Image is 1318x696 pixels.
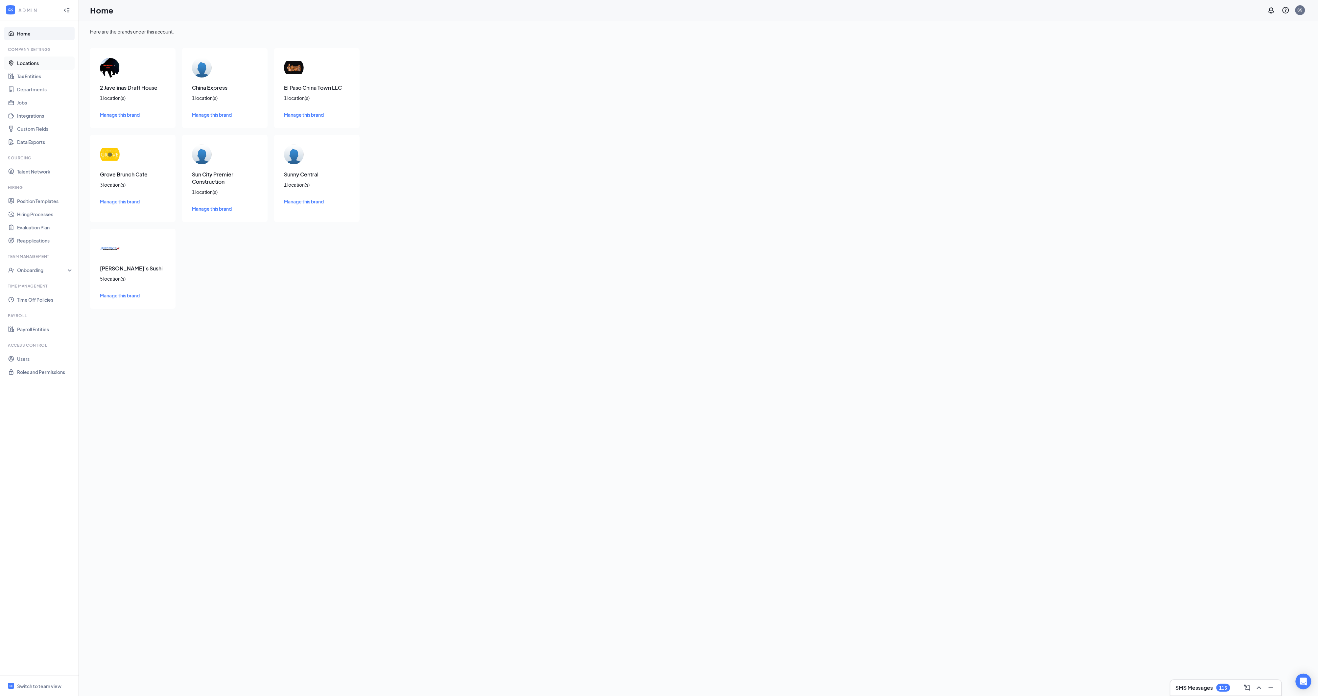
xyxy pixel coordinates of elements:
a: Manage this brand [100,198,166,205]
div: 115 [1219,685,1227,691]
h3: 2 Javelinas Draft House [100,84,166,91]
div: Team Management [8,254,72,259]
h1: Home [90,5,113,16]
h3: El Paso China Town LLC [284,84,350,91]
button: Minimize [1266,683,1276,693]
svg: Collapse [63,7,70,13]
a: Tax Entities [17,70,73,83]
svg: WorkstreamLogo [7,7,14,13]
div: 1 location(s) [284,95,350,101]
div: 5 location(s) [100,275,166,282]
a: Evaluation Plan [17,221,73,234]
a: Hiring Processes [17,208,73,221]
a: Locations [17,57,73,70]
span: Manage this brand [192,206,232,212]
img: China Express logo [192,58,212,78]
div: 1 location(s) [192,189,258,195]
span: Manage this brand [100,198,140,204]
a: Manage this brand [192,205,258,212]
img: Grove Brunch Cafe logo [100,145,120,164]
svg: UserCheck [8,267,14,273]
svg: ChevronUp [1255,684,1263,692]
div: Payroll [8,313,72,318]
h3: [PERSON_NAME]'s Sushi [100,265,166,272]
h3: Grove Brunch Cafe [100,171,166,178]
a: Users [17,352,73,365]
div: Access control [8,342,72,348]
a: Manage this brand [284,198,350,205]
div: Sourcing [8,155,72,161]
span: Manage this brand [192,112,232,118]
a: Departments [17,83,73,96]
div: 3 location(s) [100,181,166,188]
a: Manage this brand [100,292,166,299]
h3: Sunny Central [284,171,350,178]
img: Sun City Premier Construction logo [192,145,212,164]
div: Switch to team view [17,683,61,689]
a: Payroll Entities [17,323,73,336]
svg: Minimize [1267,684,1275,692]
a: Home [17,27,73,40]
a: Jobs [17,96,73,109]
button: ChevronUp [1254,683,1264,693]
h3: China Express [192,84,258,91]
svg: QuestionInfo [1282,6,1290,14]
div: Company Settings [8,47,72,52]
svg: WorkstreamLogo [9,684,13,688]
h3: SMS Messages [1176,684,1213,691]
span: Manage this brand [100,112,140,118]
a: Manage this brand [284,111,350,118]
img: Sunny's Sushi logo [100,239,120,258]
div: SS [1298,7,1303,13]
a: Roles and Permissions [17,365,73,379]
a: Integrations [17,109,73,122]
div: Hiring [8,185,72,190]
span: Manage this brand [284,112,324,118]
div: 1 location(s) [284,181,350,188]
span: Manage this brand [100,292,140,298]
div: Time Management [8,283,72,289]
a: Manage this brand [100,111,166,118]
div: Onboarding [17,267,68,273]
img: Sunny Central logo [284,145,304,164]
a: Data Exports [17,135,73,149]
a: Time Off Policies [17,293,73,306]
a: Custom Fields [17,122,73,135]
div: 1 location(s) [100,95,166,101]
div: Open Intercom Messenger [1296,674,1311,689]
a: Manage this brand [192,111,258,118]
svg: ComposeMessage [1243,684,1251,692]
a: Position Templates [17,195,73,208]
img: 2 Javelinas Draft House logo [100,58,120,78]
a: Reapplications [17,234,73,247]
div: 1 location(s) [192,95,258,101]
a: Talent Network [17,165,73,178]
button: ComposeMessage [1242,683,1253,693]
span: Manage this brand [284,198,324,204]
img: El Paso China Town LLC logo [284,58,304,78]
svg: Notifications [1267,6,1275,14]
div: Here are the brands under this account. [90,28,1307,35]
div: ADMIN [18,7,58,13]
h3: Sun City Premier Construction [192,171,258,185]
